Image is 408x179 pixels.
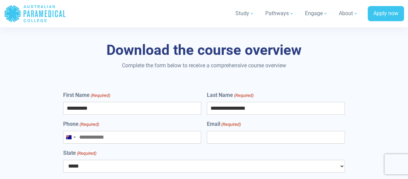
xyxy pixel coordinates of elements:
[63,91,110,99] label: First Name
[63,120,99,128] label: Phone
[4,3,66,25] a: Australian Paramedical College
[301,4,332,23] a: Engage
[207,120,241,128] label: Email
[207,91,254,99] label: Last Name
[234,92,254,99] span: (Required)
[368,6,404,22] a: Apply now
[221,121,241,128] span: (Required)
[79,121,99,128] span: (Required)
[335,4,362,23] a: About
[63,131,78,143] button: Selected country
[34,62,374,70] p: Complete the form below to receive a comprehensive course overview
[231,4,259,23] a: Study
[261,4,298,23] a: Pathways
[90,92,110,99] span: (Required)
[34,42,374,59] h3: Download the course overview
